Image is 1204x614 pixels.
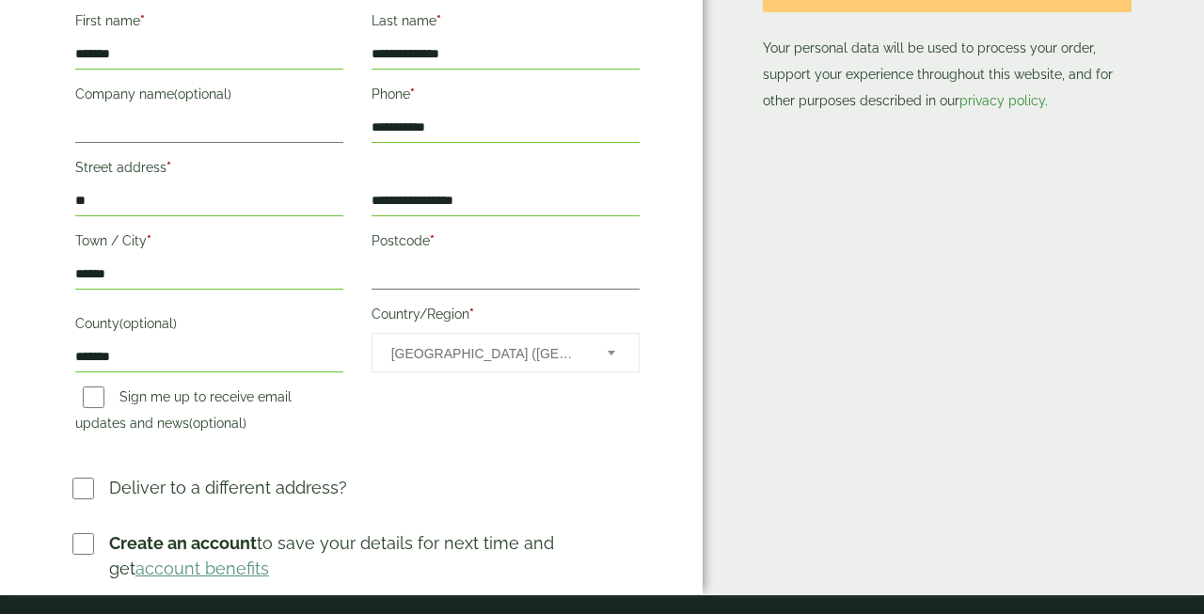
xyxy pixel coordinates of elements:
label: Postcode [372,228,640,260]
span: United Kingdom (UK) [391,334,582,373]
strong: Create an account [109,533,257,553]
label: First name [75,8,343,39]
abbr: required [436,13,441,28]
label: Country/Region [372,301,640,333]
label: Street address [75,154,343,186]
a: privacy policy [959,93,1045,108]
p: to save your details for next time and get [109,530,642,581]
abbr: required [147,233,151,248]
label: Sign me up to receive email updates and news [75,389,292,436]
span: (optional) [119,316,177,331]
label: Town / City [75,228,343,260]
p: Deliver to a different address? [109,475,347,500]
span: (optional) [189,416,246,431]
span: (optional) [174,87,231,102]
label: County [75,310,343,342]
abbr: required [430,233,435,248]
span: Country/Region [372,333,640,372]
abbr: required [410,87,415,102]
label: Phone [372,81,640,113]
abbr: required [469,307,474,322]
input: Sign me up to receive email updates and news(optional) [83,386,104,408]
label: Company name [75,81,343,113]
abbr: required [166,160,171,175]
abbr: required [140,13,145,28]
a: account benefits [135,559,269,578]
label: Last name [372,8,640,39]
